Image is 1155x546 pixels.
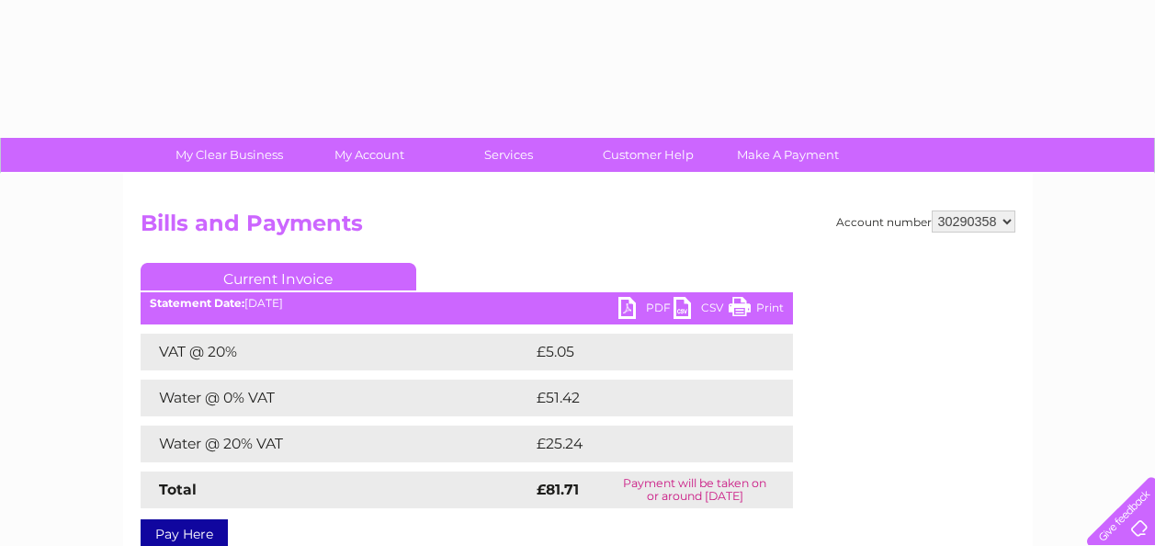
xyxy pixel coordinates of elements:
[597,472,792,508] td: Payment will be taken on or around [DATE]
[532,426,755,462] td: £25.24
[141,334,532,370] td: VAT @ 20%
[150,296,244,310] b: Statement Date:
[141,297,793,310] div: [DATE]
[618,297,674,324] a: PDF
[159,481,197,498] strong: Total
[141,380,532,416] td: Water @ 0% VAT
[141,210,1015,245] h2: Bills and Payments
[537,481,579,498] strong: £81.71
[729,297,784,324] a: Print
[141,263,416,290] a: Current Invoice
[674,297,729,324] a: CSV
[141,426,532,462] td: Water @ 20% VAT
[433,138,584,172] a: Services
[712,138,864,172] a: Make A Payment
[532,334,750,370] td: £5.05
[293,138,445,172] a: My Account
[836,210,1015,233] div: Account number
[153,138,305,172] a: My Clear Business
[572,138,724,172] a: Customer Help
[532,380,754,416] td: £51.42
